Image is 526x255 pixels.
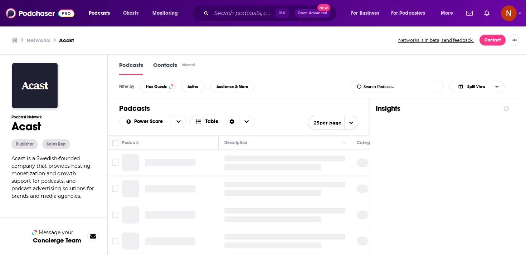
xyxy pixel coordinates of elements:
h1: Acast [11,119,96,133]
span: Has Guests [146,85,167,89]
span: Toggle select row [112,212,118,218]
button: Open AdvancedNew [294,9,331,18]
span: Charts [123,8,138,18]
h2: Choose View [449,81,515,92]
button: open menu [120,119,171,124]
button: open menu [386,8,436,19]
span: Toggle select row [112,186,118,192]
h1: Insights [376,104,498,113]
span: Table [205,119,218,124]
span: Podcasts [89,8,110,18]
button: Choose View [449,81,505,92]
span: Toggle select row [112,238,118,244]
span: Toggle select row [112,160,118,166]
button: Column Actions [341,139,349,147]
a: Show notifications dropdown [463,7,476,19]
button: open menu [346,8,388,19]
button: open menu [171,116,186,127]
span: Power Score [134,119,165,124]
span: For Podcasters [391,8,425,18]
div: Sort Direction [224,116,239,127]
button: open menu [84,8,119,19]
button: Show More Button [509,34,520,46]
button: open menu [436,8,462,19]
span: Acast is a Swedish-founded company that provides hosting, monetization and growth support for pod... [11,155,94,199]
div: Internal [182,63,195,67]
button: Choose View [189,116,255,127]
a: Networks [26,37,50,44]
h3: Concierge Team [33,237,81,244]
a: Show notifications dropdown [481,7,492,19]
button: Networks is in beta, send feedback. [396,37,476,43]
span: For Business [351,8,379,18]
a: Acast [59,37,74,44]
span: Message your [39,229,73,236]
span: New [317,4,330,11]
img: User Profile [501,5,517,21]
span: Active [187,85,199,89]
button: Show profile menu [501,5,517,21]
button: Publisher [11,139,38,149]
img: Acast logo [11,62,58,109]
span: More [441,8,453,18]
span: Audience & More [216,85,248,89]
button: open menu [147,8,187,19]
h2: Choose List sort [119,116,186,127]
img: Podchaser - Follow, Share and Rate Podcasts [6,6,74,20]
a: Podcasts [119,62,143,75]
span: 25 per page [308,117,341,128]
button: open menu [308,116,358,129]
div: Search podcasts, credits, & more... [199,5,344,21]
div: Categories [357,138,379,147]
span: Split View [467,85,485,89]
h1: Podcasts [119,104,358,113]
div: Podcast [122,138,139,147]
div: Description [224,138,247,147]
input: Search podcasts, credits, & more... [211,8,276,19]
h3: Podcast Network [11,115,96,119]
h3: Filter by [119,84,134,89]
a: Contact [479,34,506,46]
span: Open Advanced [298,11,327,15]
span: Monitoring [152,8,178,18]
button: Has Guests [140,81,176,92]
button: Sales Rep [42,139,70,149]
a: ContactsInternal [153,62,196,75]
a: Charts [118,8,143,19]
button: Active [181,81,205,92]
button: Audience & More [210,81,254,92]
span: Logged in as AdelNBM [501,5,517,21]
span: ⌘ K [276,9,289,18]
